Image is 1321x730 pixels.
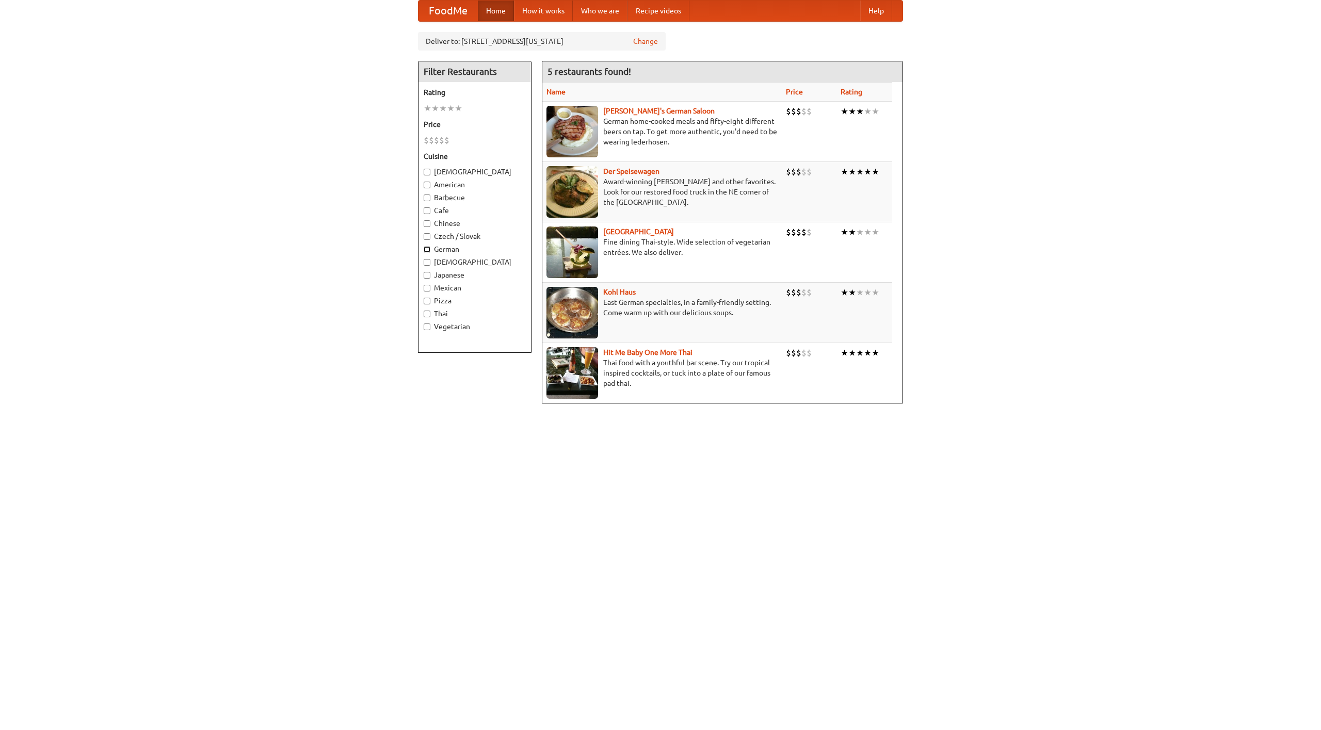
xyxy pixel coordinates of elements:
li: $ [807,287,812,298]
li: $ [796,347,801,359]
li: ★ [848,226,856,238]
a: Name [546,88,566,96]
li: $ [786,347,791,359]
h4: Filter Restaurants [418,61,531,82]
label: [DEMOGRAPHIC_DATA] [424,167,526,177]
li: $ [434,135,439,146]
li: ★ [841,347,848,359]
li: ★ [447,103,455,114]
li: ★ [856,166,864,177]
li: ★ [856,347,864,359]
a: [PERSON_NAME]'s German Saloon [603,107,715,115]
li: ★ [856,106,864,117]
a: Price [786,88,803,96]
li: ★ [455,103,462,114]
p: Award-winning [PERSON_NAME] and other favorites. Look for our restored food truck in the NE corne... [546,176,778,207]
p: Fine dining Thai-style. Wide selection of vegetarian entrées. We also deliver. [546,237,778,257]
label: Chinese [424,218,526,229]
input: [DEMOGRAPHIC_DATA] [424,169,430,175]
a: How it works [514,1,573,21]
li: $ [807,347,812,359]
li: $ [444,135,449,146]
li: $ [796,106,801,117]
a: Home [478,1,514,21]
li: ★ [841,226,848,238]
li: ★ [872,287,879,298]
a: Recipe videos [627,1,689,21]
li: $ [429,135,434,146]
li: ★ [864,347,872,359]
label: American [424,180,526,190]
label: Barbecue [424,192,526,203]
img: satay.jpg [546,226,598,278]
label: Mexican [424,283,526,293]
p: Thai food with a youthful bar scene. Try our tropical inspired cocktails, or tuck into a plate of... [546,358,778,388]
input: Pizza [424,298,430,304]
img: kohlhaus.jpg [546,287,598,338]
a: [GEOGRAPHIC_DATA] [603,228,674,236]
input: [DEMOGRAPHIC_DATA] [424,259,430,266]
li: $ [801,347,807,359]
a: Hit Me Baby One More Thai [603,348,692,356]
li: $ [807,166,812,177]
label: Czech / Slovak [424,231,526,241]
li: $ [791,166,796,177]
li: ★ [848,166,856,177]
li: $ [796,226,801,238]
li: $ [791,347,796,359]
a: Help [860,1,892,21]
p: East German specialties, in a family-friendly setting. Come warm up with our delicious soups. [546,297,778,318]
li: ★ [872,347,879,359]
li: $ [807,226,812,238]
li: $ [801,106,807,117]
div: Deliver to: [STREET_ADDRESS][US_STATE] [418,32,666,51]
input: Vegetarian [424,323,430,330]
h5: Rating [424,87,526,98]
li: ★ [848,347,856,359]
input: Thai [424,311,430,317]
li: $ [791,226,796,238]
li: ★ [439,103,447,114]
li: $ [807,106,812,117]
li: $ [796,166,801,177]
li: $ [796,287,801,298]
li: ★ [424,103,431,114]
li: $ [786,226,791,238]
li: ★ [872,166,879,177]
li: ★ [841,106,848,117]
li: $ [424,135,429,146]
img: esthers.jpg [546,106,598,157]
input: Japanese [424,272,430,279]
input: Chinese [424,220,430,227]
li: ★ [841,287,848,298]
li: ★ [864,226,872,238]
li: ★ [848,106,856,117]
li: $ [439,135,444,146]
li: $ [786,106,791,117]
ng-pluralize: 5 restaurants found! [547,67,631,76]
li: ★ [848,287,856,298]
a: Der Speisewagen [603,167,659,175]
a: Change [633,36,658,46]
li: $ [801,287,807,298]
li: ★ [856,287,864,298]
a: Rating [841,88,862,96]
a: Kohl Haus [603,288,636,296]
li: ★ [864,166,872,177]
label: Pizza [424,296,526,306]
img: speisewagen.jpg [546,166,598,218]
label: Thai [424,309,526,319]
label: Japanese [424,270,526,280]
label: [DEMOGRAPHIC_DATA] [424,257,526,267]
input: Mexican [424,285,430,291]
li: ★ [841,166,848,177]
a: Who we are [573,1,627,21]
input: American [424,182,430,188]
li: $ [791,106,796,117]
h5: Cuisine [424,151,526,161]
li: $ [801,226,807,238]
li: $ [801,166,807,177]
